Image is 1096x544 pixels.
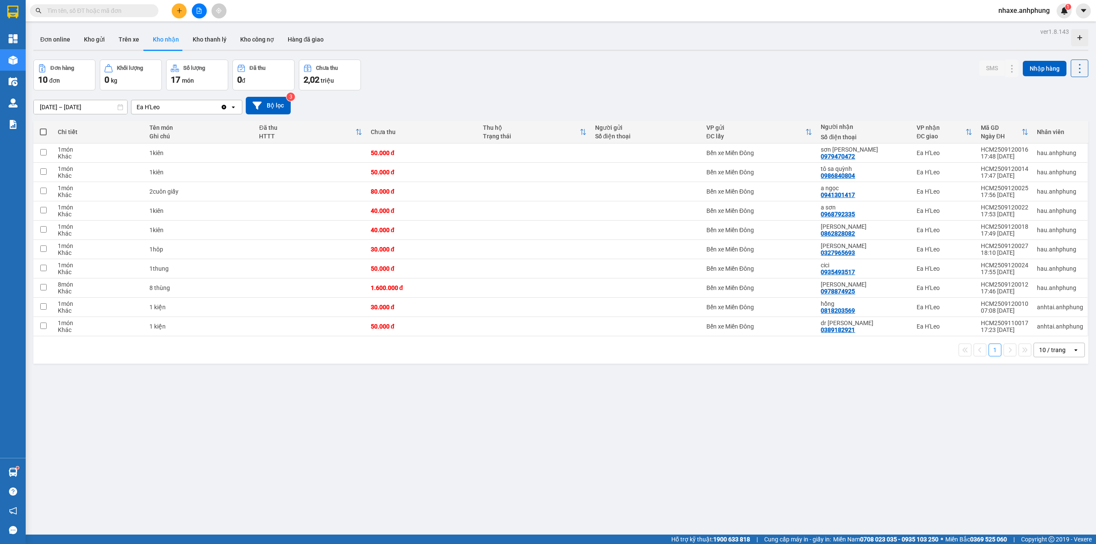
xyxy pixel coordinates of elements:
[981,269,1028,275] div: 17:55 [DATE]
[58,307,141,314] div: Khác
[371,149,474,156] div: 50.000 đ
[316,65,338,71] div: Chưa thu
[483,133,580,140] div: Trạng thái
[166,60,228,90] button: Số lượng17món
[58,262,141,269] div: 1 món
[172,3,187,18] button: plus
[182,77,194,84] span: món
[58,230,141,237] div: Khác
[821,123,908,130] div: Người nhận
[304,75,319,85] span: 2,02
[706,207,813,214] div: Bến xe Miền Đông
[479,121,591,143] th: Toggle SortBy
[821,269,855,275] div: 0935493517
[58,185,141,191] div: 1 món
[38,75,48,85] span: 10
[47,6,148,15] input: Tìm tên, số ĐT hoặc mã đơn
[192,3,207,18] button: file-add
[9,99,18,108] img: warehouse-icon
[981,185,1028,191] div: HCM2509120025
[981,281,1028,288] div: HCM2509120012
[1037,246,1083,253] div: hau.anhphung
[595,133,698,140] div: Số điện thoại
[183,65,205,71] div: Số lượng
[281,29,331,50] button: Hàng đã giao
[1071,29,1088,46] div: Tạo kho hàng mới
[1037,323,1083,330] div: anhtai.anhphung
[171,75,180,85] span: 17
[58,172,141,179] div: Khác
[259,133,355,140] div: HTTT
[216,8,222,14] span: aim
[821,204,908,211] div: a sơn
[16,466,19,469] sup: 1
[981,204,1028,211] div: HCM2509120022
[970,536,1007,543] strong: 0369 525 060
[981,288,1028,295] div: 17:46 [DATE]
[196,8,202,14] span: file-add
[1060,7,1068,15] img: icon-new-feature
[146,29,186,50] button: Kho nhận
[917,169,972,176] div: Ea H'Leo
[211,3,226,18] button: aim
[981,320,1028,326] div: HCM2509110017
[981,300,1028,307] div: HCM2509120010
[371,246,474,253] div: 30.000 đ
[149,133,250,140] div: Ghi chú
[1065,4,1071,10] sup: 1
[58,165,141,172] div: 1 món
[149,304,250,311] div: 1 kiện
[1072,347,1079,353] svg: open
[117,65,143,71] div: Khối lượng
[981,153,1028,160] div: 17:48 [DATE]
[58,191,141,198] div: Khác
[917,304,972,311] div: Ea H'Leo
[58,153,141,160] div: Khác
[713,536,750,543] strong: 1900 633 818
[371,284,474,291] div: 1.600.000 đ
[250,65,265,71] div: Đã thu
[58,249,141,256] div: Khác
[706,133,806,140] div: ĐC lấy
[58,204,141,211] div: 1 món
[706,323,813,330] div: Bến xe Miền Đông
[1037,129,1083,135] div: Nhân viên
[821,146,908,153] div: sơn tuyết
[58,320,141,326] div: 1 món
[945,535,1007,544] span: Miền Bắc
[706,124,806,131] div: VP gửi
[149,265,250,272] div: 1thung
[821,165,908,172] div: tô sa quỳnh
[764,535,831,544] span: Cung cấp máy in - giấy in:
[371,265,474,272] div: 50.000 đ
[821,242,908,249] div: thanh hải
[104,75,109,85] span: 0
[917,149,972,156] div: Ea H'Leo
[1023,61,1066,76] button: Nhập hàng
[821,172,855,179] div: 0986840804
[112,29,146,50] button: Trên xe
[237,75,242,85] span: 0
[706,246,813,253] div: Bến xe Miền Đông
[246,97,291,114] button: Bộ lọc
[58,129,141,135] div: Chi tiết
[371,323,474,330] div: 50.000 đ
[111,77,117,84] span: kg
[58,242,141,249] div: 1 món
[1037,265,1083,272] div: hau.anhphung
[821,249,855,256] div: 0327965693
[821,307,855,314] div: 0818203569
[917,246,972,253] div: Ea H'Leo
[979,60,1005,76] button: SMS
[671,535,750,544] span: Hỗ trợ kỹ thuật:
[483,124,580,131] div: Thu hộ
[371,129,474,135] div: Chưa thu
[9,526,17,534] span: message
[230,104,237,111] svg: open
[1048,536,1054,542] span: copyright
[821,288,855,295] div: 0978874925
[299,60,361,90] button: Chưa thu2,02 triệu
[242,77,245,84] span: đ
[149,227,250,233] div: 1kiên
